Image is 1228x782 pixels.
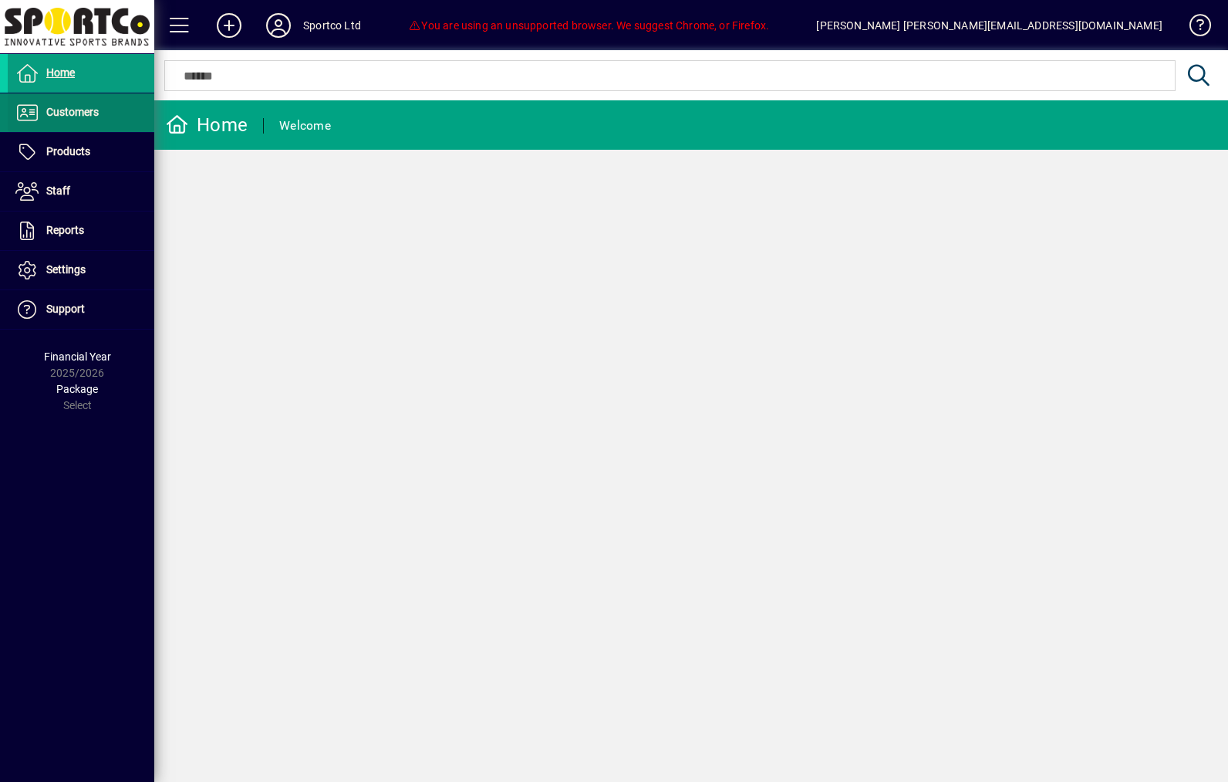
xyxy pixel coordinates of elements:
span: Reports [46,224,84,236]
span: Staff [46,184,70,197]
span: Support [46,303,85,315]
span: Settings [46,263,86,276]
span: Financial Year [44,350,111,363]
button: Profile [254,12,303,39]
a: Settings [8,251,154,289]
span: Home [46,66,75,79]
span: Customers [46,106,99,118]
span: You are using an unsupported browser. We suggest Chrome, or Firefox. [408,19,769,32]
a: Staff [8,172,154,211]
div: Welcome [279,113,331,138]
a: Products [8,133,154,171]
a: Knowledge Base [1178,3,1209,53]
a: Customers [8,93,154,132]
span: Products [46,145,90,157]
div: Sportco Ltd [303,13,361,38]
div: [PERSON_NAME] [PERSON_NAME][EMAIL_ADDRESS][DOMAIN_NAME] [816,13,1162,38]
button: Add [204,12,254,39]
span: Package [56,383,98,395]
a: Reports [8,212,154,250]
a: Support [8,290,154,329]
div: Home [166,113,248,137]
